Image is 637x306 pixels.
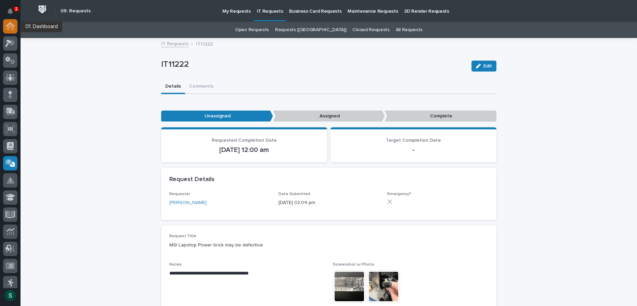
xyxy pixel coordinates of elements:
[61,8,91,14] h2: 09. Requests
[161,80,185,94] button: Details
[3,288,17,303] button: users-avatar
[339,146,488,154] p: -
[483,63,492,69] span: Edit
[185,80,218,94] button: Comments
[196,40,213,47] p: IT11222
[169,146,319,154] p: [DATE] 12:00 am
[278,199,379,206] p: [DATE] 02:04 pm
[169,234,196,238] span: Request Title
[471,61,496,72] button: Edit
[169,263,182,267] span: Notes
[15,7,17,11] p: 1
[333,263,374,267] span: Screenshot or Photo
[36,3,49,16] img: Workspace Logo
[385,111,496,122] p: Complete
[169,176,214,183] h2: Request Details
[169,199,207,206] a: [PERSON_NAME]
[273,111,385,122] p: Assigned
[169,192,190,196] span: Requester
[235,22,269,38] a: Open Requests
[161,111,273,122] p: Unassigned
[9,8,17,19] div: Notifications1
[396,22,422,38] a: All Requests
[387,192,411,196] span: Emergency?
[169,242,488,249] p: MSI Lapotop Power brick may be defective
[161,60,466,69] p: IT11222
[212,138,277,143] span: Requested Completion Date
[386,138,441,143] span: Target Completion Date
[161,39,188,47] a: IT Requests
[352,22,389,38] a: Closed Requests
[3,4,17,18] button: Notifications
[275,22,346,38] a: Requests ([GEOGRAPHIC_DATA])
[278,192,310,196] span: Date Submitted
